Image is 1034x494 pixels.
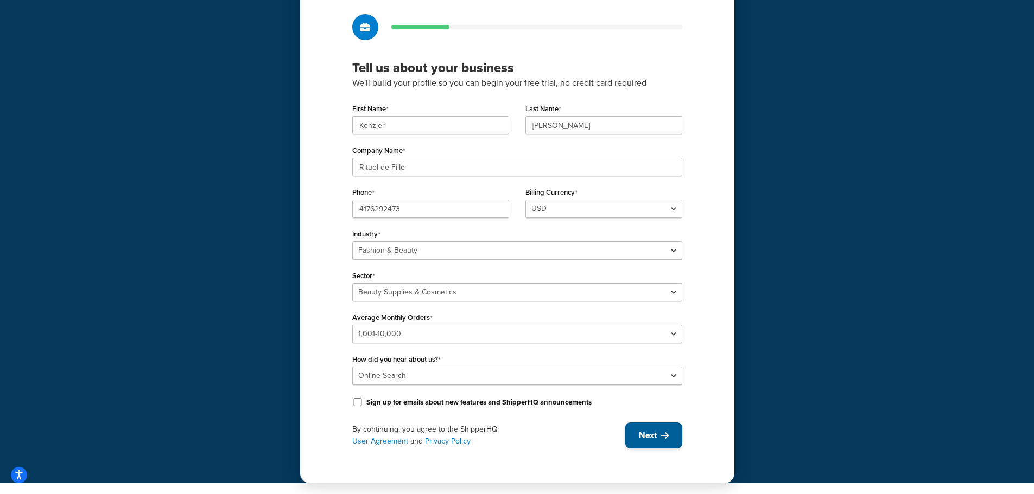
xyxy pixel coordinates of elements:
[525,188,578,197] label: Billing Currency
[352,76,682,90] p: We'll build your profile so you can begin your free trial, no credit card required
[352,424,625,447] div: By continuing, you agree to the ShipperHQ and
[352,230,380,239] label: Industry
[352,146,405,155] label: Company Name
[425,435,471,447] a: Privacy Policy
[625,422,682,448] button: Next
[352,105,389,113] label: First Name
[639,429,657,441] span: Next
[352,272,375,280] label: Sector
[352,355,441,364] label: How did you hear about us?
[366,397,592,407] label: Sign up for emails about new features and ShipperHQ announcements
[352,313,433,322] label: Average Monthly Orders
[352,435,408,447] a: User Agreement
[352,60,682,76] h3: Tell us about your business
[352,188,375,197] label: Phone
[525,105,561,113] label: Last Name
